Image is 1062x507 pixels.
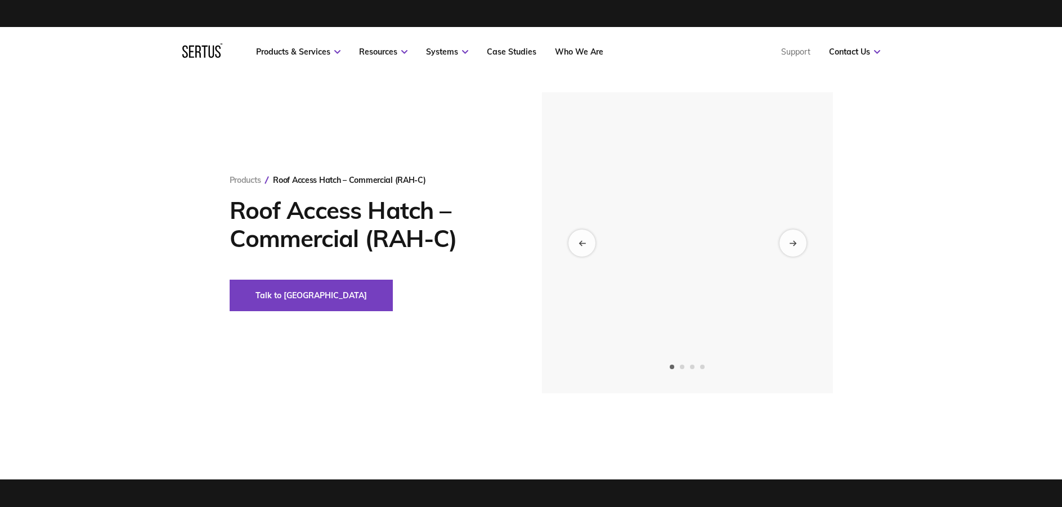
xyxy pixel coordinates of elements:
span: Go to slide 2 [680,365,684,369]
a: Products & Services [256,47,340,57]
a: Products [230,175,261,185]
a: Who We Are [555,47,603,57]
a: Contact Us [829,47,880,57]
div: Next slide [779,230,806,257]
button: Talk to [GEOGRAPHIC_DATA] [230,280,393,311]
a: Resources [359,47,407,57]
a: Systems [426,47,468,57]
a: Support [781,47,810,57]
h1: Roof Access Hatch – Commercial (RAH-C) [230,196,508,253]
a: Case Studies [487,47,536,57]
div: Previous slide [568,230,595,257]
span: Go to slide 3 [690,365,694,369]
span: Go to slide 4 [700,365,705,369]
